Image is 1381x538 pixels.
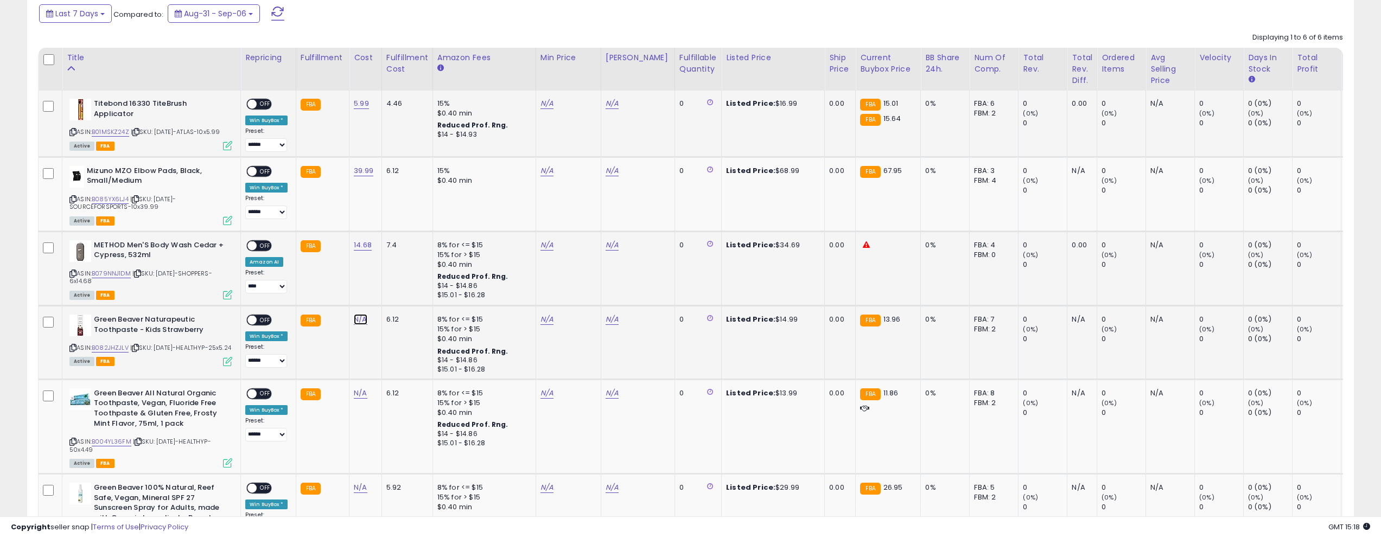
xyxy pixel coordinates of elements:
[354,165,373,176] a: 39.99
[1150,52,1190,86] div: Avg Selling Price
[1102,118,1145,128] div: 0
[925,99,961,108] div: 0%
[925,166,961,176] div: 0%
[1199,251,1214,259] small: (0%)
[92,269,131,278] a: B079NNJ1DM
[829,388,847,398] div: 0.00
[257,389,274,398] span: OFF
[974,483,1010,492] div: FBA: 5
[1023,185,1067,195] div: 0
[1248,109,1263,118] small: (0%)
[354,98,369,109] a: 5.99
[257,241,274,250] span: OFF
[69,357,94,366] span: All listings currently available for purchase on Amazon
[974,388,1010,398] div: FBA: 8
[55,8,98,19] span: Last 7 Days
[437,356,527,365] div: $14 - $14.86
[679,315,713,324] div: 0
[69,388,232,466] div: ASIN:
[354,388,367,399] a: N/A
[437,291,527,300] div: $15.01 - $16.28
[301,388,321,400] small: FBA
[860,52,916,75] div: Current Buybox Price
[1150,483,1186,492] div: N/A
[184,8,246,19] span: Aug-31 - Sep-06
[925,240,961,250] div: 0%
[437,502,527,512] div: $0.40 min
[1248,118,1292,128] div: 0 (0%)
[1297,52,1337,75] div: Total Profit
[1102,109,1117,118] small: (0%)
[257,484,274,493] span: OFF
[1248,251,1263,259] small: (0%)
[726,483,816,492] div: $29.99
[974,324,1010,334] div: FBM: 2
[1199,260,1243,270] div: 0
[1199,493,1214,502] small: (0%)
[1199,408,1243,418] div: 0
[679,240,713,250] div: 0
[726,240,816,250] div: $34.69
[974,398,1010,408] div: FBM: 2
[437,334,527,344] div: $0.40 min
[1248,325,1263,334] small: (0%)
[1248,99,1292,108] div: 0 (0%)
[245,269,288,293] div: Preset:
[1102,185,1145,195] div: 0
[96,142,114,151] span: FBA
[1199,118,1243,128] div: 0
[386,388,424,398] div: 6.12
[1102,325,1117,334] small: (0%)
[130,343,231,352] span: | SKU: [DATE]-HEALTHYP-25x5.24
[726,98,775,108] b: Listed Price:
[437,108,527,118] div: $0.40 min
[1248,315,1292,324] div: 0 (0%)
[1102,388,1145,398] div: 0
[679,388,713,398] div: 0
[245,405,288,415] div: Win BuyBox *
[974,240,1010,250] div: FBA: 4
[1150,388,1186,398] div: N/A
[96,216,114,226] span: FBA
[1248,399,1263,407] small: (0%)
[437,324,527,334] div: 15% for > $15
[1199,52,1239,63] div: Velocity
[883,165,902,176] span: 67.95
[860,114,880,126] small: FBA
[726,240,775,250] b: Listed Price:
[1297,176,1312,185] small: (0%)
[96,291,114,300] span: FBA
[437,130,527,139] div: $14 - $14.93
[1248,334,1292,344] div: 0 (0%)
[94,99,226,121] b: Titebond 16330 TiteBrush Applicator
[606,98,619,109] a: N/A
[1072,166,1089,176] div: N/A
[437,272,508,281] b: Reduced Prof. Rng.
[1023,315,1067,324] div: 0
[1150,166,1186,176] div: N/A
[354,52,377,63] div: Cost
[1297,388,1341,398] div: 0
[726,166,816,176] div: $68.99
[606,482,619,493] a: N/A
[1199,176,1214,185] small: (0%)
[1248,75,1255,85] small: Days In Stock.
[974,492,1010,502] div: FBM: 2
[1248,185,1292,195] div: 0 (0%)
[860,315,880,326] small: FBA
[726,314,775,324] b: Listed Price:
[1102,399,1117,407] small: (0%)
[1297,408,1341,418] div: 0
[245,52,291,63] div: Repricing
[386,166,424,176] div: 6.12
[245,257,283,267] div: Amazon AI
[437,166,527,176] div: 15%
[1102,408,1145,418] div: 0
[540,388,553,399] a: N/A
[679,483,713,492] div: 0
[1023,176,1038,185] small: (0%)
[1297,315,1341,324] div: 0
[69,240,232,298] div: ASIN:
[437,120,508,130] b: Reduced Prof. Rng.
[1023,388,1067,398] div: 0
